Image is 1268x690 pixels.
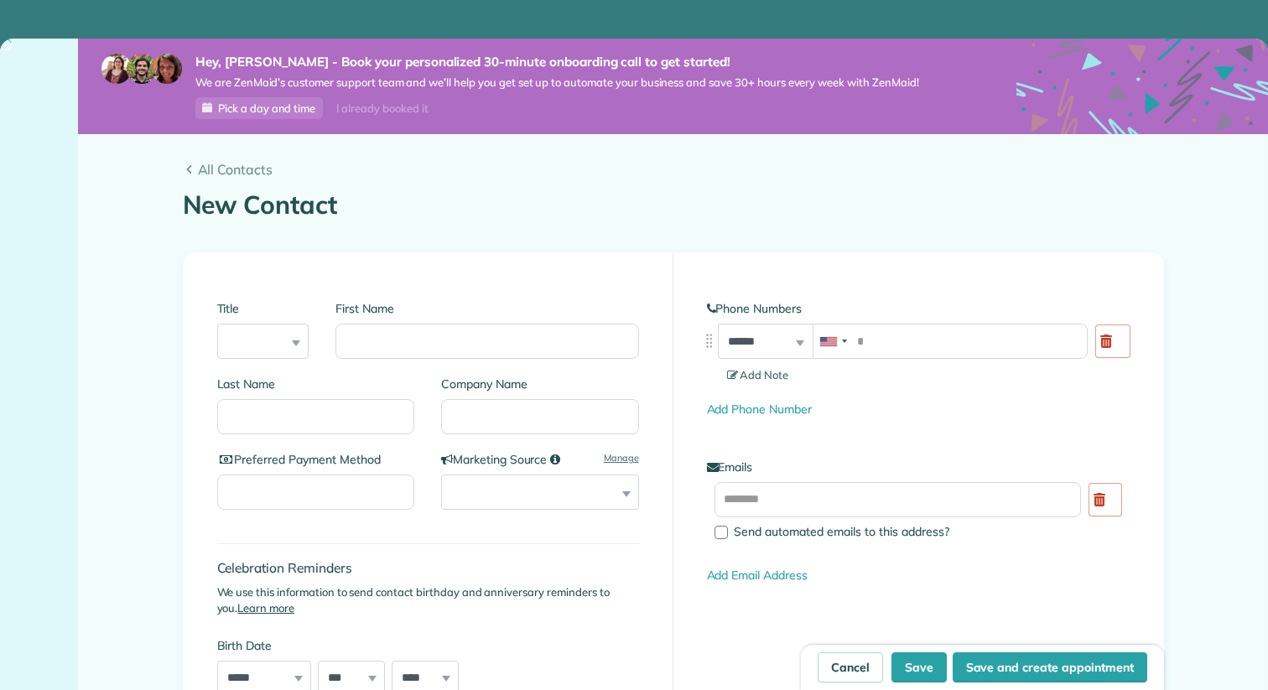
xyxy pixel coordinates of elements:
strong: Hey, [PERSON_NAME] - Book your personalized 30-minute onboarding call to get started! [195,54,919,70]
a: Cancel [818,652,883,682]
label: Last Name [217,376,415,392]
a: Learn more [237,601,294,615]
a: All Contacts [183,159,1164,179]
a: Manage [604,451,639,465]
label: Birth Date [217,637,498,654]
div: I already booked it [326,98,438,119]
a: Add Phone Number [707,402,812,417]
img: michelle-19f622bdf1676172e81f8f8fba1fb50e276960ebfe0243fe18214015130c80e4.jpg [152,54,182,84]
h1: New Contact [183,191,1164,219]
img: maria-72a9807cf96188c08ef61303f053569d2e2a8a1cde33d635c8a3ac13582a053d.jpg [101,54,132,84]
h4: Celebration Reminders [217,561,639,575]
label: Marketing Source [441,451,639,468]
label: Preferred Payment Method [217,451,415,468]
span: All Contacts [198,159,1164,179]
p: We use this information to send contact birthday and anniversary reminders to you. [217,584,639,617]
label: Phone Numbers [707,300,1130,317]
span: Send automated emails to this address? [734,524,949,539]
span: Add Note [727,368,789,381]
button: Save [891,652,947,682]
div: United States: +1 [813,324,852,358]
a: Pick a day and time [195,97,323,119]
a: Add Email Address [707,568,808,583]
span: Pick a day and time [218,101,315,115]
label: Title [217,300,309,317]
label: Company Name [441,376,639,392]
label: Emails [707,459,1130,475]
img: jorge-587dff0eeaa6aab1f244e6dc62b8924c3b6ad411094392a53c71c6c4a576187d.jpg [127,54,157,84]
label: First Name [335,300,638,317]
span: We are ZenMaid’s customer support team and we’ll help you get set up to automate your business an... [195,75,919,90]
button: Save and create appointment [953,652,1147,682]
img: drag_indicator-119b368615184ecde3eda3c64c821f6cf29d3e2b97b89ee44bc31753036683e5.png [700,332,718,350]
